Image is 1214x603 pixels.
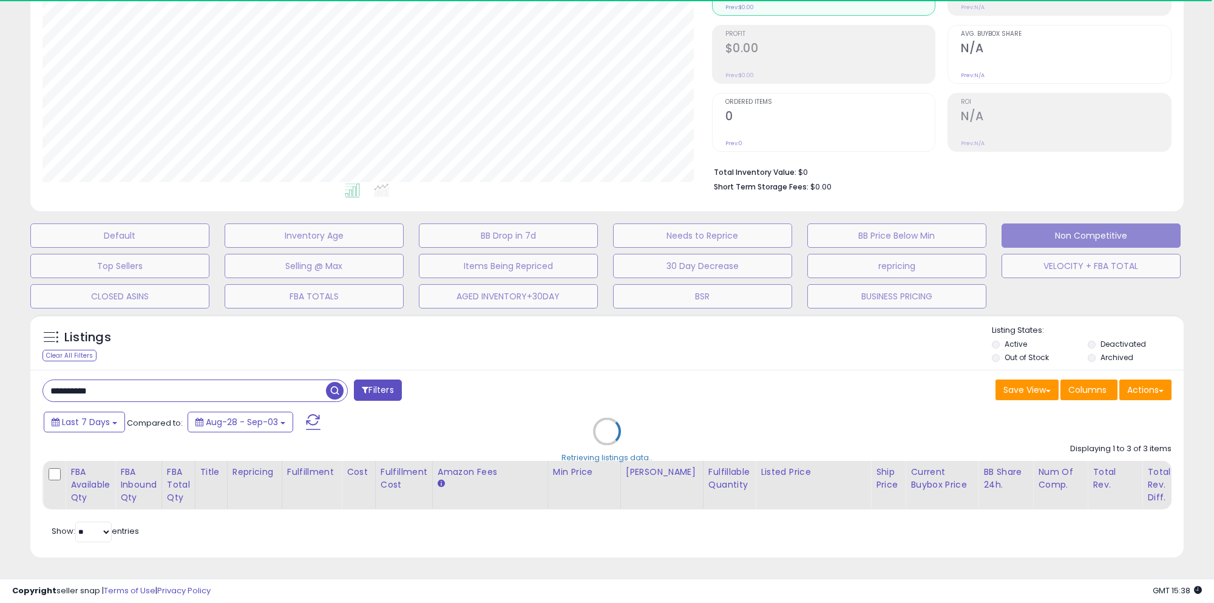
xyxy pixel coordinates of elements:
button: BUSINESS PRICING [807,284,986,308]
h2: $0.00 [725,41,935,58]
button: repricing [807,254,986,278]
span: Profit [725,31,935,38]
button: FBA TOTALS [225,284,404,308]
button: BB Drop in 7d [419,223,598,248]
button: BSR [613,284,792,308]
button: Inventory Age [225,223,404,248]
span: Ordered Items [725,99,935,106]
button: 30 Day Decrease [613,254,792,278]
small: Prev: N/A [961,4,985,11]
strong: Copyright [12,585,56,596]
h2: N/A [961,41,1171,58]
small: Prev: $0.00 [725,72,754,79]
div: Retrieving listings data.. [561,452,653,463]
div: seller snap | | [12,585,211,597]
span: 2025-09-11 15:38 GMT [1153,585,1202,596]
button: AGED INVENTORY+30DAY [419,284,598,308]
span: $0.00 [810,181,832,192]
a: Privacy Policy [157,585,211,596]
button: Default [30,223,209,248]
button: Items Being Repriced [419,254,598,278]
h2: 0 [725,109,935,126]
button: Top Sellers [30,254,209,278]
a: Terms of Use [104,585,155,596]
small: Prev: 0 [725,140,742,147]
h2: N/A [961,109,1171,126]
button: CLOSED ASINS [30,284,209,308]
small: Prev: N/A [961,72,985,79]
button: Selling @ Max [225,254,404,278]
li: $0 [714,164,1163,179]
b: Short Term Storage Fees: [714,182,809,192]
small: Prev: $0.00 [725,4,754,11]
small: Prev: N/A [961,140,985,147]
span: Avg. Buybox Share [961,31,1171,38]
b: Total Inventory Value: [714,167,796,177]
button: BB Price Below Min [807,223,986,248]
button: VELOCITY + FBA TOTAL [1002,254,1181,278]
button: Needs to Reprice [613,223,792,248]
span: ROI [961,99,1171,106]
button: Non Competitive [1002,223,1181,248]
